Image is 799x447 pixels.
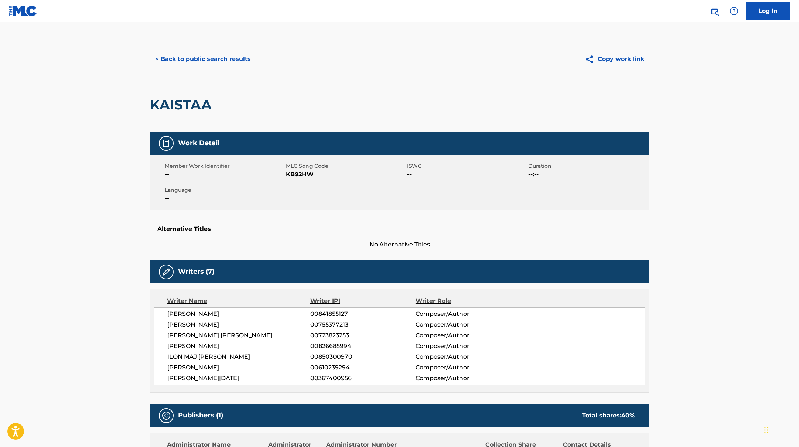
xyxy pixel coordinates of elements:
[707,4,722,18] a: Public Search
[162,411,171,420] img: Publishers
[167,320,311,329] span: [PERSON_NAME]
[407,170,526,179] span: --
[162,267,171,276] img: Writers
[310,331,415,340] span: 00723823253
[416,331,511,340] span: Composer/Author
[416,297,511,306] div: Writer Role
[764,419,769,441] div: Drag
[286,170,405,179] span: KB92HW
[730,7,738,16] img: help
[746,2,790,20] a: Log In
[580,50,649,68] button: Copy work link
[9,6,37,16] img: MLC Logo
[167,331,311,340] span: [PERSON_NAME] [PERSON_NAME]
[286,162,405,170] span: MLC Song Code
[582,411,635,420] div: Total shares:
[157,225,642,233] h5: Alternative Titles
[310,342,415,351] span: 00826685994
[621,412,635,419] span: 40 %
[162,139,171,148] img: Work Detail
[407,162,526,170] span: ISWC
[178,411,223,420] h5: Publishers (1)
[165,186,284,194] span: Language
[167,352,311,361] span: ILON MAJ [PERSON_NAME]
[167,363,311,372] span: [PERSON_NAME]
[165,194,284,203] span: --
[528,170,648,179] span: --:--
[310,310,415,318] span: 00841855127
[310,352,415,361] span: 00850300970
[178,267,214,276] h5: Writers (7)
[150,240,649,249] span: No Alternative Titles
[416,342,511,351] span: Composer/Author
[165,170,284,179] span: --
[310,297,416,306] div: Writer IPI
[167,374,311,383] span: [PERSON_NAME][DATE]
[416,363,511,372] span: Composer/Author
[165,162,284,170] span: Member Work Identifier
[310,374,415,383] span: 00367400956
[416,320,511,329] span: Composer/Author
[150,96,215,113] h2: KAISTAA
[167,342,311,351] span: [PERSON_NAME]
[585,55,598,64] img: Copy work link
[310,320,415,329] span: 00755377213
[310,363,415,372] span: 00610239294
[416,352,511,361] span: Composer/Author
[762,412,799,447] iframe: Chat Widget
[178,139,219,147] h5: Work Detail
[416,374,511,383] span: Composer/Author
[727,4,741,18] div: Help
[528,162,648,170] span: Duration
[167,297,311,306] div: Writer Name
[150,50,256,68] button: < Back to public search results
[416,310,511,318] span: Composer/Author
[167,310,311,318] span: [PERSON_NAME]
[710,7,719,16] img: search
